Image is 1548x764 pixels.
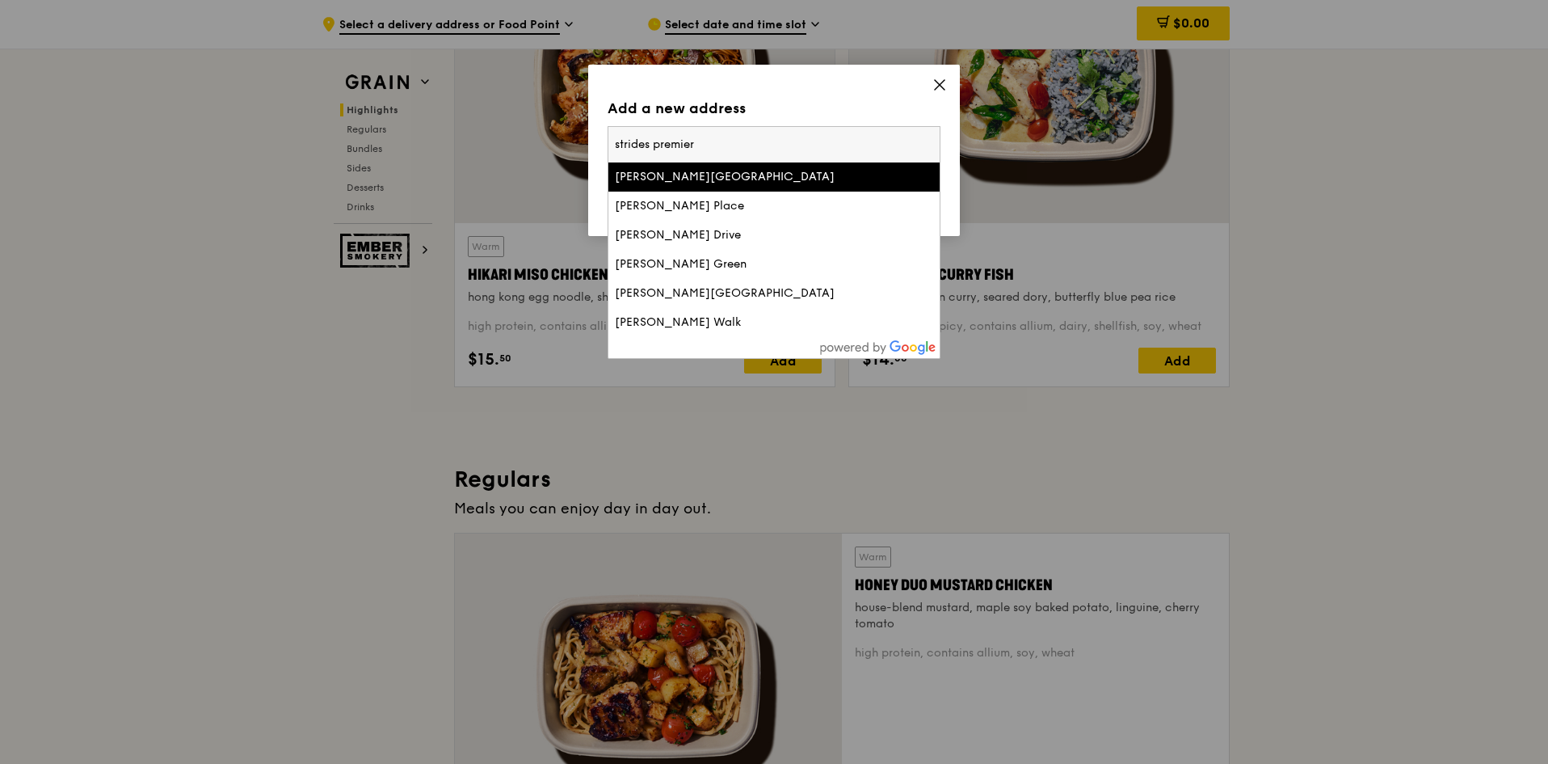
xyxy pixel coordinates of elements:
img: powered-by-google.60e8a832.png [820,340,936,355]
div: [PERSON_NAME] Place [615,198,854,214]
div: [PERSON_NAME] Green [615,256,854,272]
div: Add a new address [608,97,940,120]
div: [PERSON_NAME][GEOGRAPHIC_DATA] [615,285,854,302]
div: [PERSON_NAME][GEOGRAPHIC_DATA] [615,169,854,185]
div: [PERSON_NAME] Drive [615,227,854,243]
div: [PERSON_NAME] Walk [615,314,854,331]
